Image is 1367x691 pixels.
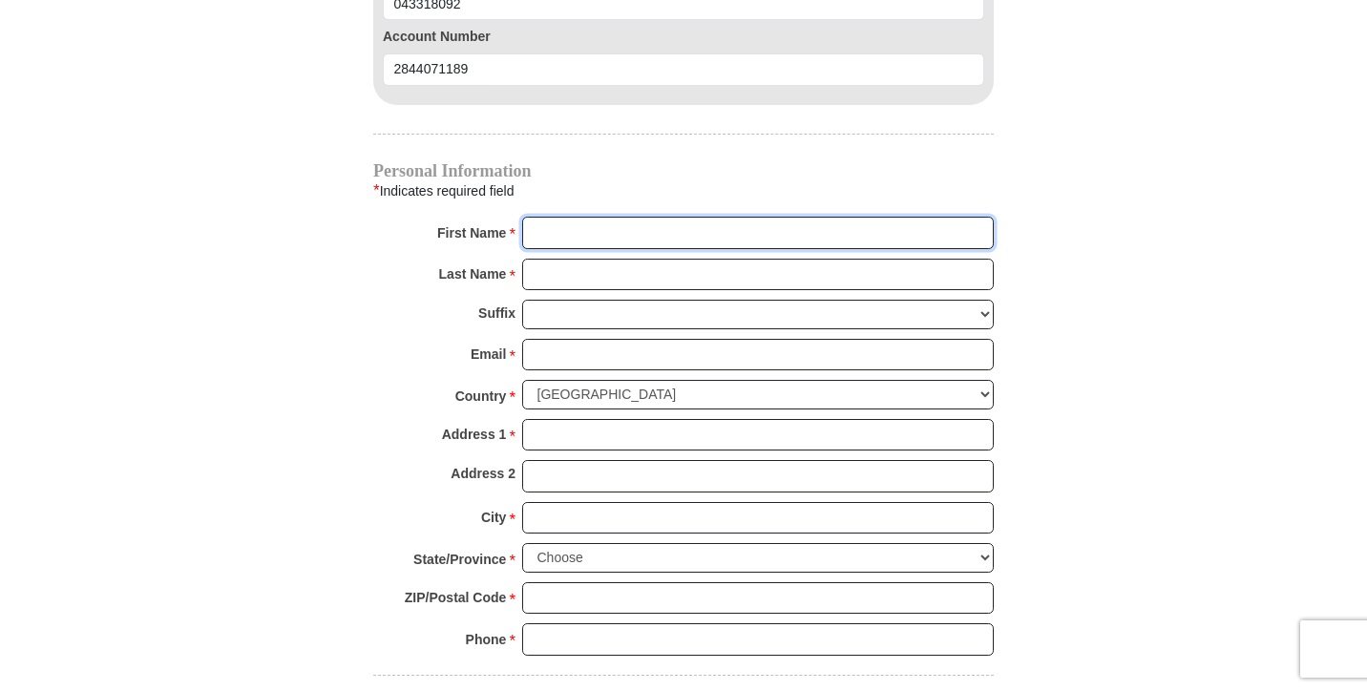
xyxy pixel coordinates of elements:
[471,341,506,367] strong: Email
[481,504,506,531] strong: City
[478,300,515,326] strong: Suffix
[455,383,507,409] strong: Country
[383,27,984,47] label: Account Number
[413,546,506,573] strong: State/Province
[451,460,515,487] strong: Address 2
[466,626,507,653] strong: Phone
[437,220,506,246] strong: First Name
[405,584,507,611] strong: ZIP/Postal Code
[442,421,507,448] strong: Address 1
[373,178,994,203] div: Indicates required field
[439,261,507,287] strong: Last Name
[373,163,994,178] h4: Personal Information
